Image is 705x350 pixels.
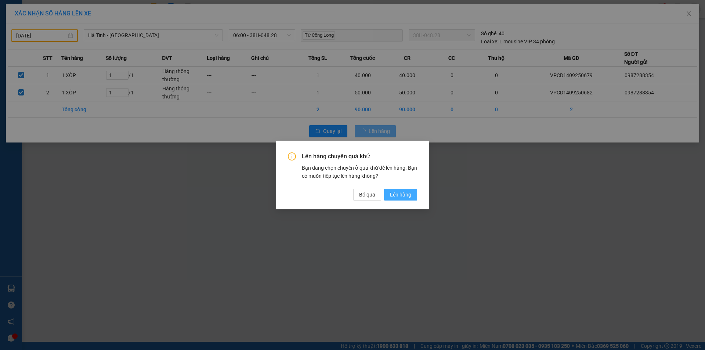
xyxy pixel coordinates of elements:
[353,189,381,201] button: Bỏ qua
[359,191,375,199] span: Bỏ qua
[384,189,417,201] button: Lên hàng
[288,152,296,160] span: info-circle
[302,152,417,160] span: Lên hàng chuyến quá khứ
[390,191,411,199] span: Lên hàng
[302,164,417,180] div: Bạn đang chọn chuyến ở quá khứ để lên hàng. Bạn có muốn tiếp tục lên hàng không?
